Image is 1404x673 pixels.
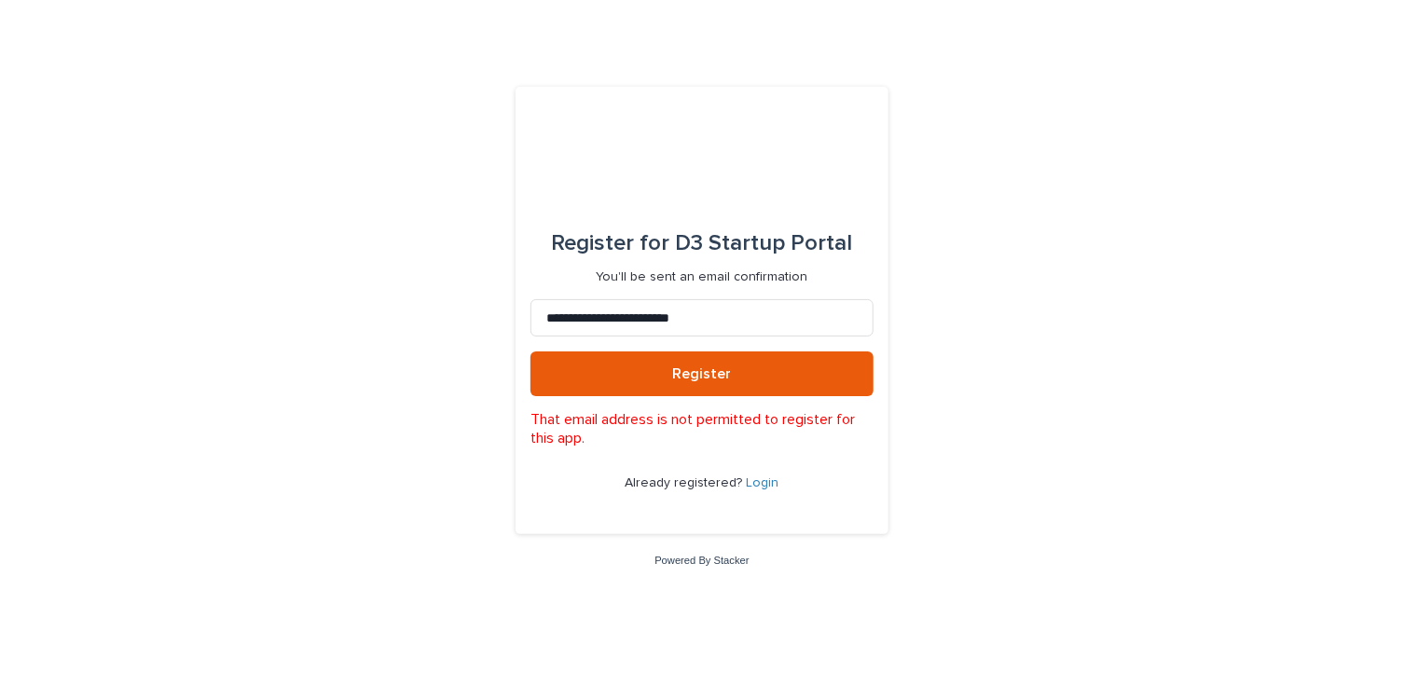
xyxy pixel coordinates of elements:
[552,232,670,254] span: Register for
[597,269,808,285] p: You'll be sent an email confirmation
[654,555,749,566] a: Powered By Stacker
[552,217,853,269] div: D3 Startup Portal
[530,411,874,446] p: That email address is not permitted to register for this app.
[530,351,874,396] button: Register
[673,366,732,381] span: Register
[641,131,764,187] img: q0dI35fxT46jIlCv2fcp
[626,476,747,489] span: Already registered?
[747,476,779,489] a: Login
